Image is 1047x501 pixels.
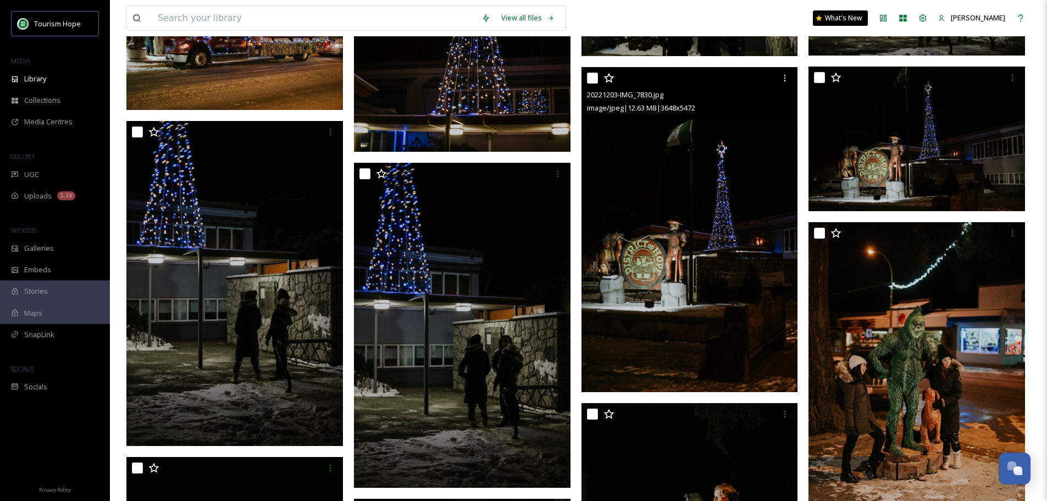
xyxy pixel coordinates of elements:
img: 20221203-IMG_7830.jpg [581,67,798,392]
span: WIDGETS [11,226,36,234]
span: Collections [24,95,60,106]
span: [PERSON_NAME] [951,13,1005,23]
a: [PERSON_NAME] [933,7,1011,29]
span: Embeds [24,265,51,275]
span: image/jpeg | 12.63 MB | 3648 x 5472 [587,103,695,113]
span: Galleries [24,243,54,254]
span: Maps [24,308,42,318]
img: 20221203-IMG_7835.jpg [126,121,343,446]
img: logo.png [18,18,29,29]
button: Open Chat [999,453,1031,485]
span: MEDIA [11,57,30,65]
span: COLLECT [11,152,35,161]
a: View all files [496,7,560,29]
div: 1.1k [57,191,75,200]
span: SnapLink [24,329,54,340]
span: Uploads [24,191,52,201]
span: Tourism Hope [34,19,81,29]
span: Stories [24,286,48,296]
span: 20221203-IMG_7830.jpg [587,90,663,100]
span: Privacy Policy [39,486,71,493]
img: 20221203-IMG_7834.jpg [354,163,570,488]
span: Library [24,74,46,84]
span: SOCIALS [11,365,33,373]
span: Media Centres [24,117,73,127]
input: Search your library [152,6,476,30]
img: 20221203-IMG_7829.jpg [808,67,1025,211]
a: Privacy Policy [39,482,71,496]
a: What's New [813,10,868,26]
span: UGC [24,169,39,180]
span: Socials [24,382,47,392]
